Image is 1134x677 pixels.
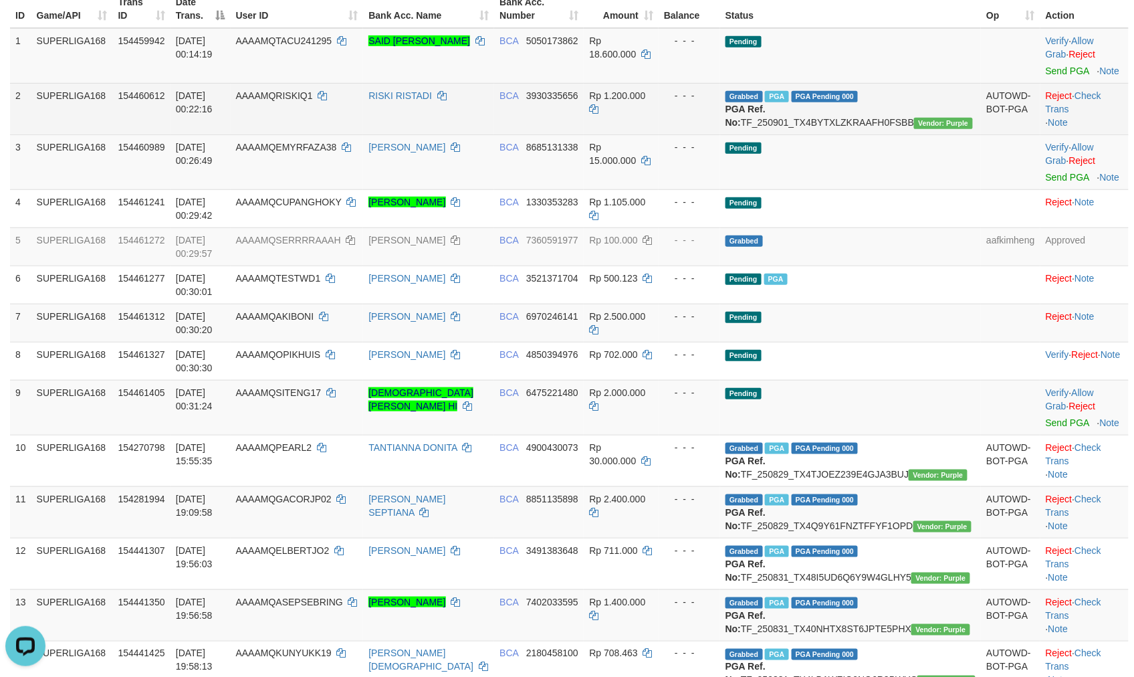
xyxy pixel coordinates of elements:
[1046,494,1072,504] a: Reject
[1046,35,1069,46] a: Verify
[589,142,636,166] span: Rp 15.000.000
[499,648,518,659] span: BCA
[1046,35,1094,60] span: ·
[118,545,164,556] span: 154441307
[236,442,312,453] span: AAAAMQPEARL2
[499,387,518,398] span: BCA
[664,89,715,102] div: - - -
[589,197,645,207] span: Rp 1.105.000
[118,494,164,504] span: 154281994
[1074,197,1095,207] a: Note
[31,342,113,380] td: SUPERLIGA168
[764,274,788,285] span: Marked by aafmaleo
[765,91,788,102] span: Marked by aafnonsreyleab
[10,538,31,589] td: 12
[31,435,113,486] td: SUPERLIGA168
[664,348,715,361] div: - - -
[526,648,578,659] span: Copy 2180458100 to clipboard
[725,197,762,209] span: Pending
[499,90,518,101] span: BCA
[1040,304,1129,342] td: ·
[1040,227,1129,266] td: Approved
[368,311,445,322] a: [PERSON_NAME]
[526,387,578,398] span: Copy 6475221480 to clipboard
[499,142,518,153] span: BCA
[981,486,1040,538] td: AUTOWD-BOT-PGA
[368,197,445,207] a: [PERSON_NAME]
[1046,648,1101,672] a: Check Trans
[5,5,45,45] button: Open LiveChat chat widget
[664,310,715,323] div: - - -
[911,624,970,636] span: Vendor URL: https://trx4.1velocity.biz
[526,35,578,46] span: Copy 5050173862 to clipboard
[499,35,518,46] span: BCA
[499,311,518,322] span: BCA
[526,545,578,556] span: Copy 3491383648 to clipboard
[765,494,788,506] span: Marked by aafnonsreyleab
[1046,66,1089,76] a: Send PGA
[236,273,321,284] span: AAAAMQTESTWD1
[720,589,982,641] td: TF_250831_TX40NHTX8ST6JPTE5PHX
[499,235,518,246] span: BCA
[526,442,578,453] span: Copy 4900430073 to clipboard
[664,544,715,557] div: - - -
[664,195,715,209] div: - - -
[725,104,766,128] b: PGA Ref. No:
[236,197,342,207] span: AAAAMQCUPANGHOKY
[725,443,763,454] span: Grabbed
[526,90,578,101] span: Copy 3930335656 to clipboard
[765,443,788,454] span: Marked by aafmaleo
[176,442,213,466] span: [DATE] 15:55:35
[1046,349,1069,360] a: Verify
[526,273,578,284] span: Copy 3521371704 to clipboard
[118,273,164,284] span: 154461277
[664,441,715,454] div: - - -
[1046,35,1094,60] a: Allow Grab
[1046,494,1101,518] a: Check Trans
[368,387,473,411] a: [DEMOGRAPHIC_DATA][PERSON_NAME] HI
[725,507,766,531] b: PGA Ref. No:
[236,387,322,398] span: AAAAMQSITENG17
[31,589,113,641] td: SUPERLIGA168
[499,494,518,504] span: BCA
[368,142,445,153] a: [PERSON_NAME]
[1046,648,1072,659] a: Reject
[499,273,518,284] span: BCA
[1040,486,1129,538] td: · ·
[10,227,31,266] td: 5
[725,36,762,47] span: Pending
[1069,49,1096,60] a: Reject
[1046,142,1094,166] a: Allow Grab
[914,118,972,129] span: Vendor URL: https://trx4.1velocity.biz
[765,649,788,660] span: Marked by aafsoycanthlai
[1046,311,1072,322] a: Reject
[1046,387,1094,411] span: ·
[236,545,330,556] span: AAAAMQELBERTJO2
[526,142,578,153] span: Copy 8685131338 to clipboard
[118,235,164,246] span: 154461272
[725,494,763,506] span: Grabbed
[1046,90,1072,101] a: Reject
[10,304,31,342] td: 7
[236,349,321,360] span: AAAAMQOPIKHUIS
[589,35,636,60] span: Rp 18.600.000
[720,538,982,589] td: TF_250831_TX48I5UD6Q6Y9W4GLHY5
[664,492,715,506] div: - - -
[176,545,213,569] span: [DATE] 19:56:03
[10,342,31,380] td: 8
[725,649,763,660] span: Grabbed
[1048,572,1068,583] a: Note
[526,235,578,246] span: Copy 7360591977 to clipboard
[792,649,859,660] span: PGA Pending
[664,233,715,247] div: - - -
[236,311,314,322] span: AAAAMQAKIBONI
[1046,417,1089,428] a: Send PGA
[1046,597,1101,621] a: Check Trans
[1040,435,1129,486] td: · ·
[1048,520,1068,531] a: Note
[368,235,445,246] a: [PERSON_NAME]
[1040,189,1129,227] td: ·
[1046,197,1072,207] a: Reject
[118,648,164,659] span: 154441425
[31,134,113,189] td: SUPERLIGA168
